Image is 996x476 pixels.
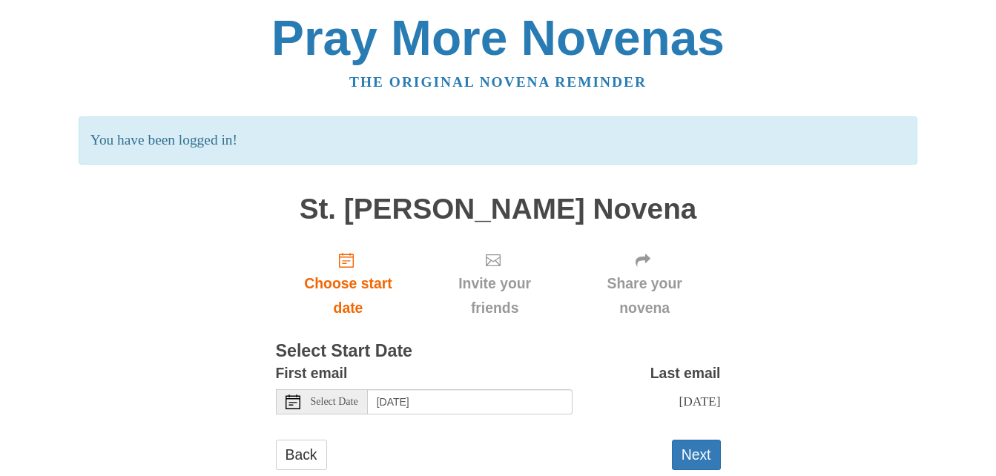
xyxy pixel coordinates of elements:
p: You have been logged in! [79,116,917,165]
h3: Select Start Date [276,342,721,361]
h1: St. [PERSON_NAME] Novena [276,194,721,225]
span: Select Date [311,397,358,407]
span: Share your novena [584,271,706,320]
a: Back [276,440,327,470]
label: First email [276,361,348,386]
div: Click "Next" to confirm your start date first. [569,239,721,328]
a: Pray More Novenas [271,10,725,65]
div: Click "Next" to confirm your start date first. [421,239,568,328]
span: Choose start date [291,271,406,320]
a: Choose start date [276,239,421,328]
a: The original novena reminder [349,74,647,90]
span: [DATE] [679,394,720,409]
label: Last email [650,361,721,386]
button: Next [672,440,721,470]
span: Invite your friends [435,271,553,320]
